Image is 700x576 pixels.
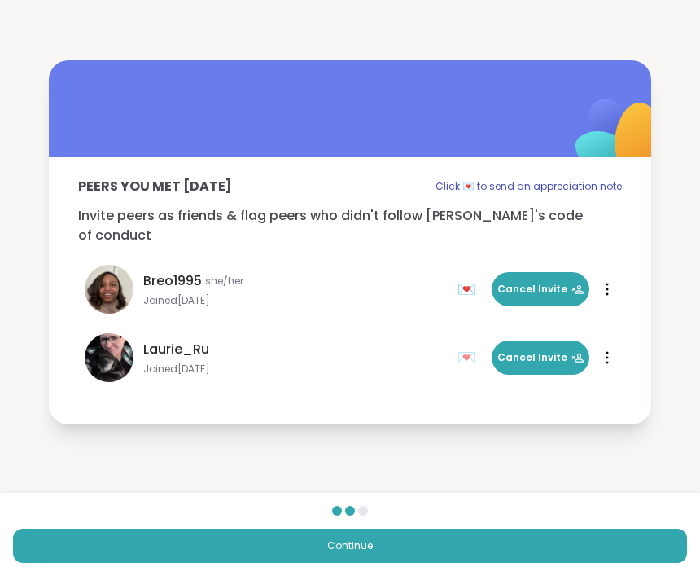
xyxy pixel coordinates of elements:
[143,340,209,359] span: Laurie_Ru
[537,56,699,218] img: ShareWell Logomark
[205,275,243,288] span: she/her
[457,345,482,371] div: 💌
[85,333,133,382] img: Laurie_Ru
[492,341,589,375] button: Cancel Invite
[435,177,622,196] p: Click 💌 to send an appreciation note
[457,276,482,302] div: 💌
[497,282,584,297] span: Cancel Invite
[85,265,133,314] img: Breo1995
[78,206,622,245] p: Invite peers as friends & flag peers who didn't follow [PERSON_NAME]'s code of conduct
[492,272,589,306] button: Cancel Invite
[13,529,687,563] button: Continue
[497,350,584,365] span: Cancel Invite
[143,294,448,307] span: Joined [DATE]
[327,539,373,553] span: Continue
[143,363,448,376] span: Joined [DATE]
[143,271,202,291] span: Breo1995
[78,177,232,196] p: Peers you met [DATE]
